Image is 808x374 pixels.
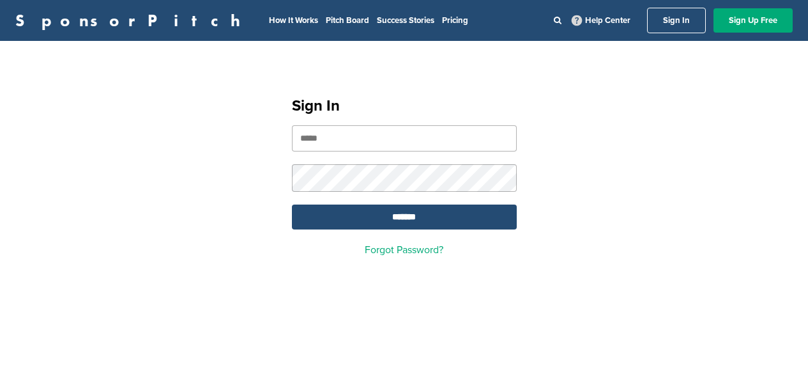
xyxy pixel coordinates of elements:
a: Pricing [442,15,468,26]
a: Sign In [647,8,706,33]
a: SponsorPitch [15,12,248,29]
a: Forgot Password? [365,244,443,256]
a: Success Stories [377,15,434,26]
h1: Sign In [292,95,517,118]
a: How It Works [269,15,318,26]
a: Sign Up Free [713,8,793,33]
a: Help Center [569,13,633,28]
a: Pitch Board [326,15,369,26]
